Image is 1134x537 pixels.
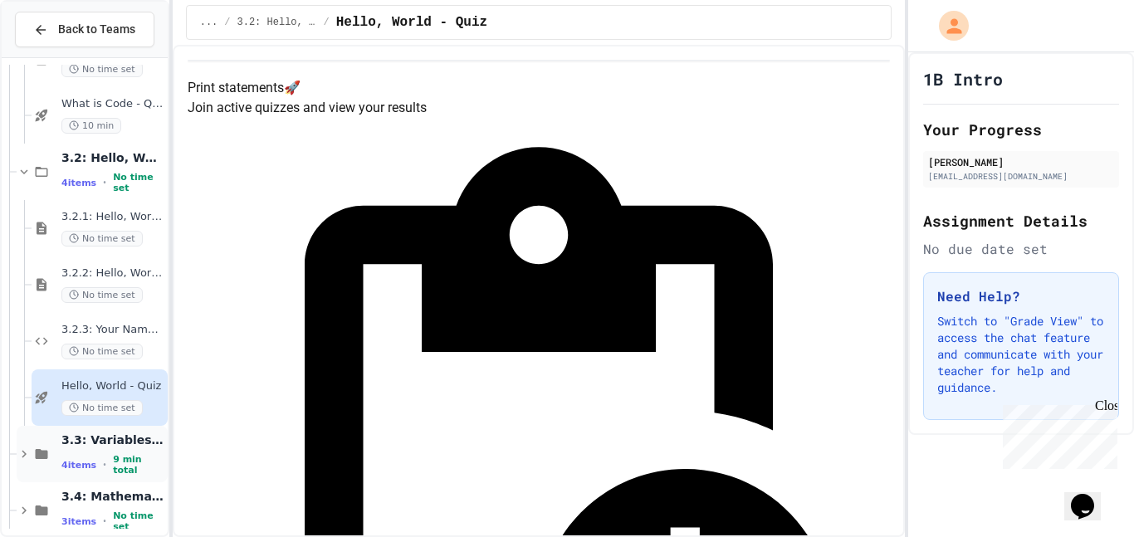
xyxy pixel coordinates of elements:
[103,515,106,528] span: •
[113,172,164,193] span: No time set
[103,458,106,471] span: •
[1064,471,1117,520] iframe: chat widget
[61,118,121,134] span: 10 min
[58,21,135,38] span: Back to Teams
[61,97,164,111] span: What is Code - Quiz
[921,7,973,45] div: My Account
[996,398,1117,469] iframe: chat widget
[61,344,143,359] span: No time set
[928,170,1114,183] div: [EMAIL_ADDRESS][DOMAIN_NAME]
[923,239,1119,259] div: No due date set
[61,61,143,77] span: No time set
[937,286,1105,306] h3: Need Help?
[61,432,164,447] span: 3.3: Variables and Data Types
[61,323,164,337] span: 3.2.3: Your Name and Favorite Movie
[923,209,1119,232] h2: Assignment Details
[336,12,487,32] span: Hello, World - Quiz
[61,150,164,165] span: 3.2: Hello, World!
[200,16,218,29] span: ...
[324,16,330,29] span: /
[61,379,164,393] span: Hello, World - Quiz
[103,176,106,189] span: •
[923,67,1003,90] h1: 1B Intro
[113,454,164,476] span: 9 min total
[928,154,1114,169] div: [PERSON_NAME]
[113,510,164,532] span: No time set
[188,98,891,118] p: Join active quizzes and view your results
[923,118,1119,141] h2: Your Progress
[61,210,164,224] span: 3.2.1: Hello, World!
[61,178,96,188] span: 4 items
[237,16,317,29] span: 3.2: Hello, World!
[15,12,154,47] button: Back to Teams
[61,287,143,303] span: No time set
[61,489,164,504] span: 3.4: Mathematical Operators
[224,16,230,29] span: /
[61,266,164,281] span: 3.2.2: Hello, World! - Review
[937,313,1105,396] p: Switch to "Grade View" to access the chat feature and communicate with your teacher for help and ...
[7,7,115,105] div: Chat with us now!Close
[188,78,891,98] h4: Print statements 🚀
[61,460,96,471] span: 4 items
[61,400,143,416] span: No time set
[61,516,96,527] span: 3 items
[61,231,143,247] span: No time set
